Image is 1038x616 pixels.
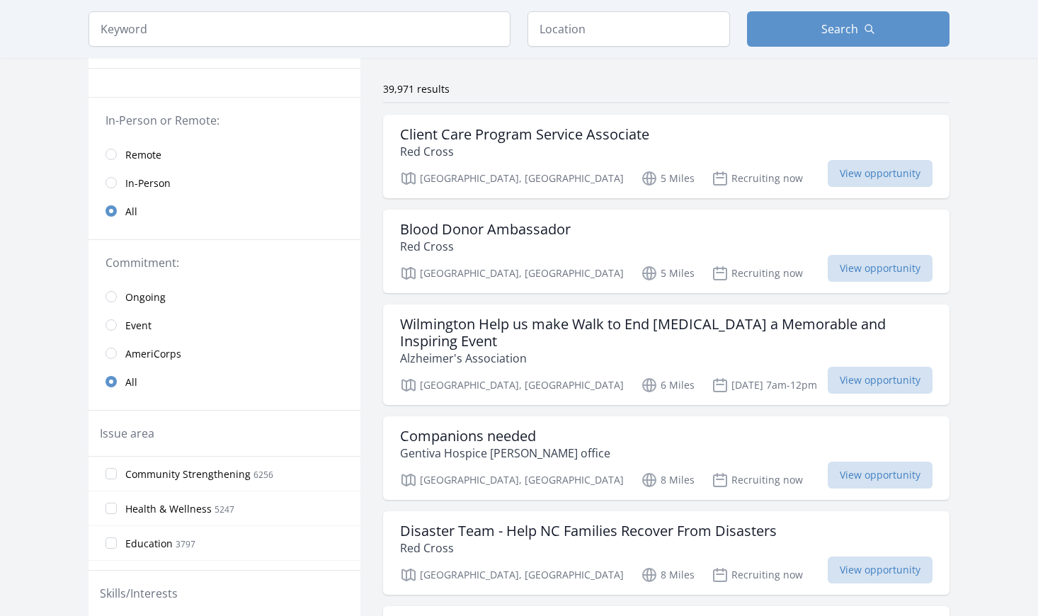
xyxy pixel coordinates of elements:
[400,126,649,143] h3: Client Care Program Service Associate
[125,319,152,333] span: Event
[400,523,777,540] h3: Disaster Team - Help NC Families Recover From Disasters
[383,304,949,405] a: Wilmington Help us make Walk to End [MEDICAL_DATA] a Memorable and Inspiring Event Alzheimer's As...
[383,115,949,198] a: Client Care Program Service Associate Red Cross [GEOGRAPHIC_DATA], [GEOGRAPHIC_DATA] 5 Miles Recr...
[253,469,273,481] span: 6256
[89,339,360,367] a: AmeriCorps
[828,160,933,187] span: View opportunity
[400,350,933,367] p: Alzheimer's Association
[400,170,624,187] p: [GEOGRAPHIC_DATA], [GEOGRAPHIC_DATA]
[712,377,817,394] p: [DATE] 7am-12pm
[105,503,117,514] input: Health & Wellness 5247
[105,254,343,271] legend: Commitment:
[105,537,117,549] input: Education 3797
[125,148,161,162] span: Remote
[400,540,777,557] p: Red Cross
[400,472,624,489] p: [GEOGRAPHIC_DATA], [GEOGRAPHIC_DATA]
[105,468,117,479] input: Community Strengthening 6256
[125,347,181,361] span: AmeriCorps
[383,511,949,595] a: Disaster Team - Help NC Families Recover From Disasters Red Cross [GEOGRAPHIC_DATA], [GEOGRAPHIC_...
[89,140,360,169] a: Remote
[89,197,360,225] a: All
[400,316,933,350] h3: Wilmington Help us make Walk to End [MEDICAL_DATA] a Memorable and Inspiring Event
[828,255,933,282] span: View opportunity
[215,503,234,515] span: 5247
[712,265,803,282] p: Recruiting now
[400,238,571,255] p: Red Cross
[89,169,360,197] a: In-Person
[383,82,450,96] span: 39,971 results
[747,11,949,47] button: Search
[641,265,695,282] p: 5 Miles
[100,425,154,442] legend: Issue area
[125,502,212,516] span: Health & Wellness
[125,537,173,551] span: Education
[828,462,933,489] span: View opportunity
[821,21,858,38] span: Search
[400,445,610,462] p: Gentiva Hospice [PERSON_NAME] office
[89,11,511,47] input: Keyword
[400,428,610,445] h3: Companions needed
[400,221,571,238] h3: Blood Donor Ambassador
[400,265,624,282] p: [GEOGRAPHIC_DATA], [GEOGRAPHIC_DATA]
[828,557,933,583] span: View opportunity
[712,170,803,187] p: Recruiting now
[641,377,695,394] p: 6 Miles
[125,290,166,304] span: Ongoing
[641,566,695,583] p: 8 Miles
[125,176,171,190] span: In-Person
[100,585,178,602] legend: Skills/Interests
[125,467,251,481] span: Community Strengthening
[641,170,695,187] p: 5 Miles
[89,311,360,339] a: Event
[400,377,624,394] p: [GEOGRAPHIC_DATA], [GEOGRAPHIC_DATA]
[89,367,360,396] a: All
[125,205,137,219] span: All
[641,472,695,489] p: 8 Miles
[383,416,949,500] a: Companions needed Gentiva Hospice [PERSON_NAME] office [GEOGRAPHIC_DATA], [GEOGRAPHIC_DATA] 8 Mil...
[383,210,949,293] a: Blood Donor Ambassador Red Cross [GEOGRAPHIC_DATA], [GEOGRAPHIC_DATA] 5 Miles Recruiting now View...
[400,143,649,160] p: Red Cross
[89,283,360,311] a: Ongoing
[125,375,137,389] span: All
[176,538,195,550] span: 3797
[105,112,343,129] legend: In-Person or Remote:
[527,11,730,47] input: Location
[712,472,803,489] p: Recruiting now
[400,566,624,583] p: [GEOGRAPHIC_DATA], [GEOGRAPHIC_DATA]
[712,566,803,583] p: Recruiting now
[828,367,933,394] span: View opportunity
